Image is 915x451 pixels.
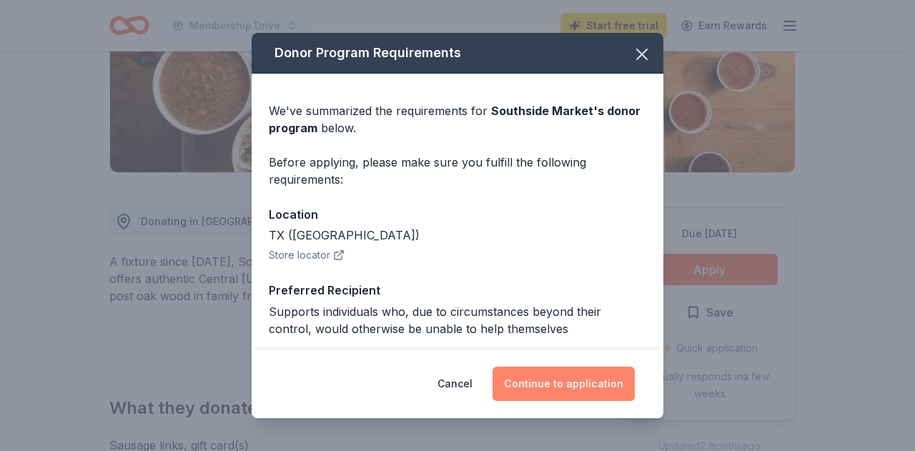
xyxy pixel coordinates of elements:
[269,205,646,224] div: Location
[252,33,663,74] div: Donor Program Requirements
[269,303,646,337] div: Supports individuals who, due to circumstances beyond their control, would otherwise be unable to...
[269,281,646,299] div: Preferred Recipient
[269,227,646,244] div: TX ([GEOGRAPHIC_DATA])
[269,102,646,137] div: We've summarized the requirements for below.
[437,367,473,401] button: Cancel
[493,367,635,401] button: Continue to application
[269,154,646,188] div: Before applying, please make sure you fulfill the following requirements:
[269,247,345,264] button: Store locator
